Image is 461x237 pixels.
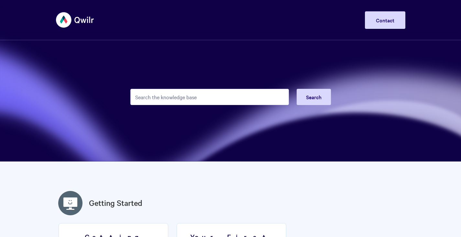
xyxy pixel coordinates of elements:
[306,93,322,101] span: Search
[56,8,94,32] img: Qwilr Help Center
[130,89,289,105] input: Search the knowledge base
[365,11,405,29] a: Contact
[297,89,331,105] button: Search
[89,197,142,209] a: Getting Started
